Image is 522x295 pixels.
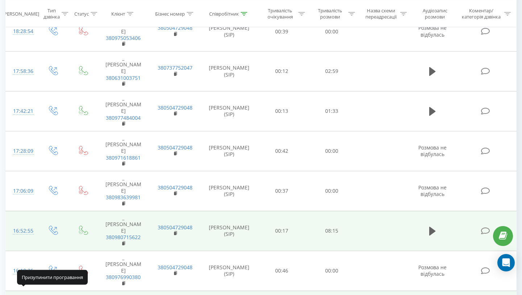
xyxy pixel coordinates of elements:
[106,34,141,41] a: 380975053406
[13,144,30,158] div: 17:28:09
[106,234,141,241] a: 380980715622
[98,131,149,171] td: _ [PERSON_NAME]
[98,12,149,52] td: _ [PERSON_NAME]
[201,211,257,251] td: [PERSON_NAME] (SIP)
[13,24,30,38] div: 18:28:54
[307,251,357,291] td: 00:00
[106,114,141,121] a: 380977484004
[106,154,141,161] a: 380971618861
[264,8,297,20] div: Тривалість очікування
[155,11,185,17] div: Бізнес номер
[201,12,257,52] td: [PERSON_NAME] (SIP)
[307,211,357,251] td: 08:15
[13,64,30,78] div: 17:58:36
[460,8,502,20] div: Коментар/категорія дзвінка
[363,8,398,20] div: Назва схеми переадресації
[98,251,149,291] td: _ [PERSON_NAME]
[3,11,39,17] div: [PERSON_NAME]
[158,224,192,231] a: 380504729048
[201,251,257,291] td: [PERSON_NAME] (SIP)
[106,194,141,201] a: 380983639981
[13,104,30,118] div: 17:42:21
[418,184,447,197] span: Розмова не відбулась
[106,74,141,81] a: 380631003751
[307,12,357,52] td: 00:00
[418,264,447,277] span: Розмова не відбулась
[257,91,307,131] td: 00:13
[307,171,357,211] td: 00:00
[201,171,257,211] td: [PERSON_NAME] (SIP)
[13,184,30,198] div: 17:06:09
[158,264,192,271] a: 380504729048
[158,144,192,151] a: 380504729048
[418,144,447,157] span: Розмова не відбулась
[307,91,357,131] td: 01:33
[13,224,30,238] div: 16:52:55
[158,64,192,71] a: 380737752047
[415,8,455,20] div: Аудіозапис розмови
[98,211,149,251] td: _ [PERSON_NAME]
[257,131,307,171] td: 00:42
[257,251,307,291] td: 00:46
[43,8,60,20] div: Тип дзвінка
[201,131,257,171] td: [PERSON_NAME] (SIP)
[257,12,307,52] td: 00:39
[257,52,307,91] td: 00:12
[497,254,515,271] div: Open Intercom Messenger
[17,270,88,284] div: Призупинити програвання
[111,11,125,17] div: Клієнт
[158,24,192,31] a: 380504729048
[98,91,149,131] td: _ [PERSON_NAME]
[98,171,149,211] td: _ [PERSON_NAME]
[158,104,192,111] a: 380504729048
[313,8,347,20] div: Тривалість розмови
[158,184,192,191] a: 380504729048
[74,11,89,17] div: Статус
[307,131,357,171] td: 00:00
[257,211,307,251] td: 00:17
[13,264,30,278] div: 16:18:26
[418,24,447,38] span: Розмова не відбулась
[201,52,257,91] td: [PERSON_NAME] (SIP)
[257,171,307,211] td: 00:37
[307,52,357,91] td: 02:59
[106,274,141,280] a: 380976990380
[98,52,149,91] td: _ [PERSON_NAME]
[201,91,257,131] td: [PERSON_NAME] (SIP)
[209,11,239,17] div: Співробітник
